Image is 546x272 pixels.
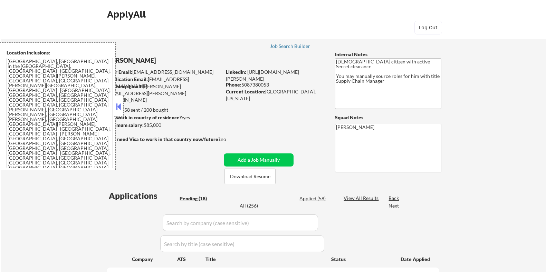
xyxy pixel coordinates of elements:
div: Status [331,253,391,265]
div: View All Results [344,195,381,202]
div: Pending (18) [180,195,214,202]
button: Log Out [414,21,442,34]
div: Next [389,202,400,209]
button: Add a Job Manually [224,153,294,167]
strong: Minimum salary: [106,122,144,128]
div: Title [205,256,325,263]
div: $85,000 [106,122,221,129]
div: Back [389,195,400,202]
strong: Can work in country of residence?: [106,114,183,120]
div: Job Search Builder [270,44,310,49]
div: [GEOGRAPHIC_DATA], [US_STATE] [226,88,324,102]
strong: Phone: [226,82,241,88]
div: [EMAIL_ADDRESS][DOMAIN_NAME] [107,76,221,89]
div: Squad Notes [335,114,441,121]
strong: Current Location: [226,89,265,94]
strong: LinkedIn: [226,69,246,75]
input: Search by company (case sensitive) [163,214,318,231]
div: ATS [177,256,205,263]
div: All (256) [240,202,274,209]
div: Applied (58) [299,195,334,202]
div: 58 sent / 200 bought [106,107,221,113]
div: no [221,136,240,143]
div: Company [132,256,177,263]
strong: Application Email: [107,76,148,82]
strong: Will need Visa to work in that country now/future?: [107,136,222,142]
strong: Mailslurp Email: [107,83,143,89]
a: Job Search Builder [270,43,310,50]
a: [URL][DOMAIN_NAME][PERSON_NAME] [226,69,299,82]
button: Download Resume [224,169,276,184]
div: Location Inclusions: [7,49,113,56]
div: Applications [109,192,177,200]
div: Internal Notes [335,51,441,58]
div: Date Applied [401,256,431,263]
div: 5087380053 [226,81,324,88]
div: yes [106,114,219,121]
input: Search by title (case sensitive) [160,235,324,252]
div: ApplyAll [107,8,148,20]
div: [PERSON_NAME] [107,56,249,65]
div: [EMAIL_ADDRESS][DOMAIN_NAME] [107,69,221,75]
div: [PERSON_NAME][EMAIL_ADDRESS][PERSON_NAME][DOMAIN_NAME] [107,83,221,103]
